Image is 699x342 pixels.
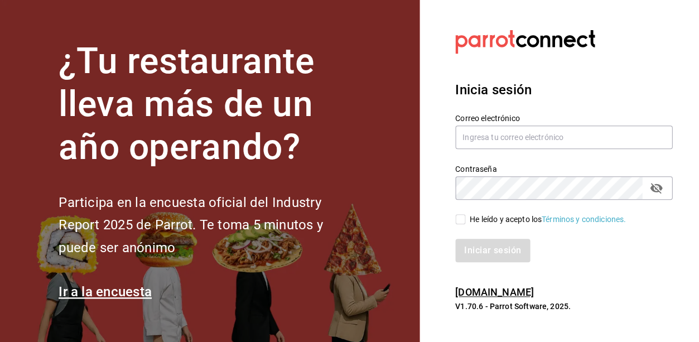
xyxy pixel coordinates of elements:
input: Ingresa tu correo electrónico [455,126,672,149]
h3: Inicia sesión [455,80,672,100]
div: He leído y acepto los [470,214,626,225]
label: Contraseña [455,165,672,173]
p: V1.70.6 - Parrot Software, 2025. [455,301,672,312]
a: Ir a la encuesta [59,284,152,300]
h2: Participa en la encuesta oficial del Industry Report 2025 de Parrot. Te toma 5 minutos y puede se... [59,191,360,259]
a: [DOMAIN_NAME] [455,286,534,298]
h1: ¿Tu restaurante lleva más de un año operando? [59,40,360,168]
label: Correo electrónico [455,114,672,122]
a: Términos y condiciones. [542,215,626,224]
button: passwordField [647,179,666,198]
